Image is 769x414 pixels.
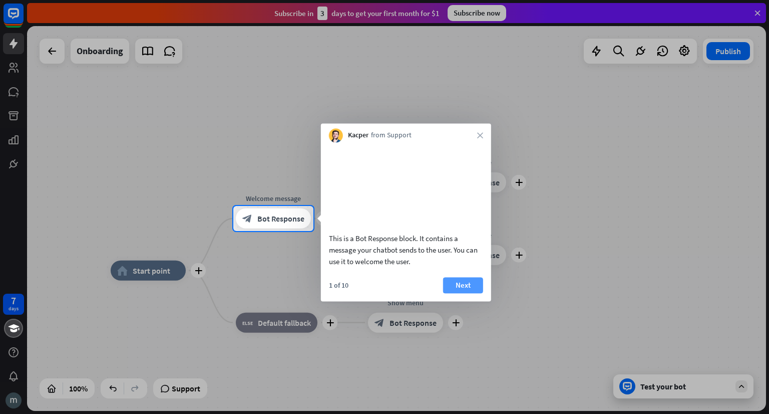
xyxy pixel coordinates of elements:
[348,131,368,141] span: Kacper
[242,214,252,224] i: block_bot_response
[329,281,348,290] div: 1 of 10
[257,214,304,224] span: Bot Response
[443,277,483,293] button: Next
[477,132,483,138] i: close
[329,233,483,267] div: This is a Bot Response block. It contains a message your chatbot sends to the user. You can use i...
[371,131,412,141] span: from Support
[8,4,38,34] button: Open LiveChat chat widget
